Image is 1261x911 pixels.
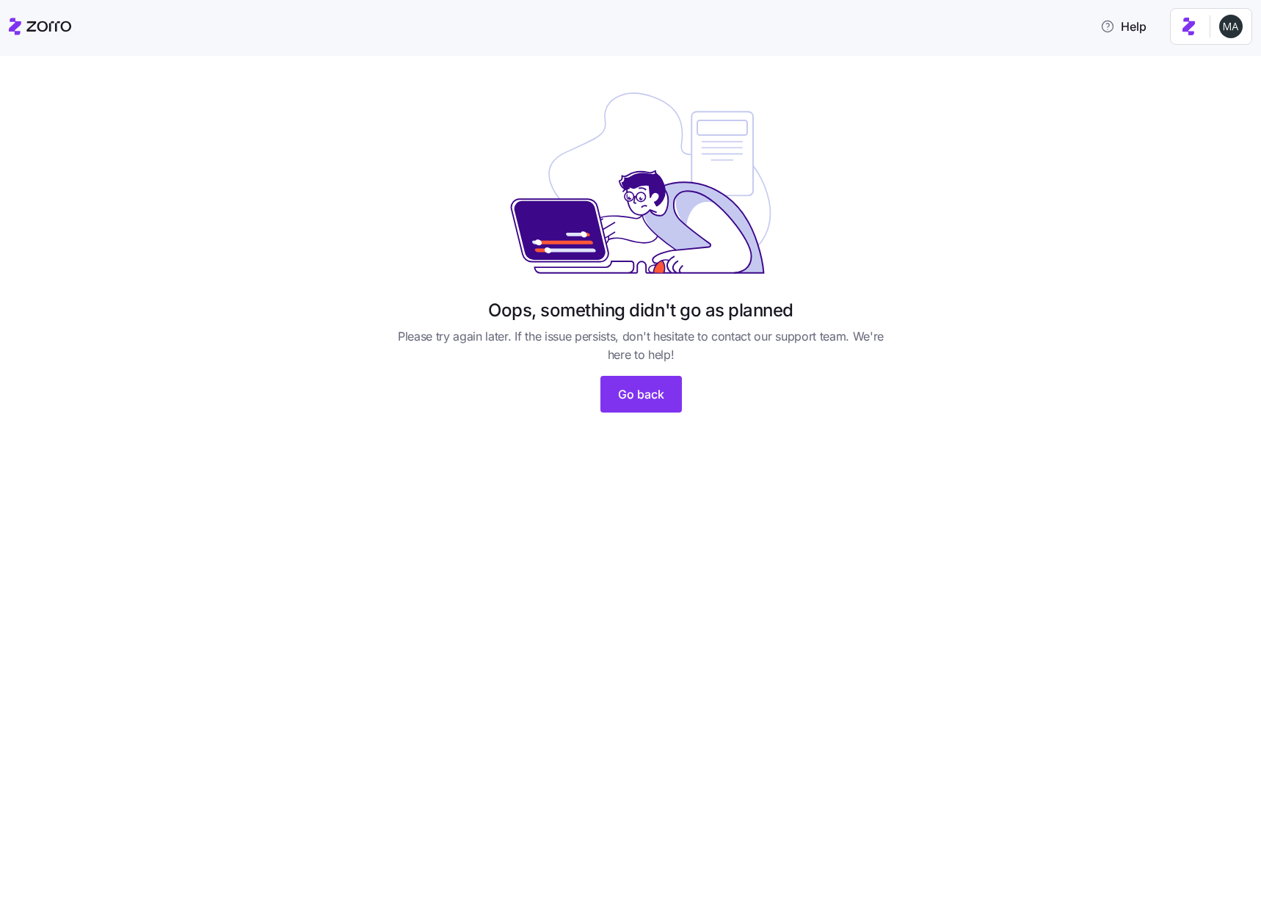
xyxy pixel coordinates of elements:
h1: Oops, something didn't go as planned [488,299,793,322]
span: Go back [618,385,664,403]
button: Help [1089,12,1158,41]
span: Please try again later. If the issue persists, don't hesitate to contact our support team. We're ... [388,327,893,364]
span: Help [1100,18,1146,35]
img: 517bfecce098f88722b87234dc0f905a [1219,15,1243,38]
button: Go back [600,376,682,413]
